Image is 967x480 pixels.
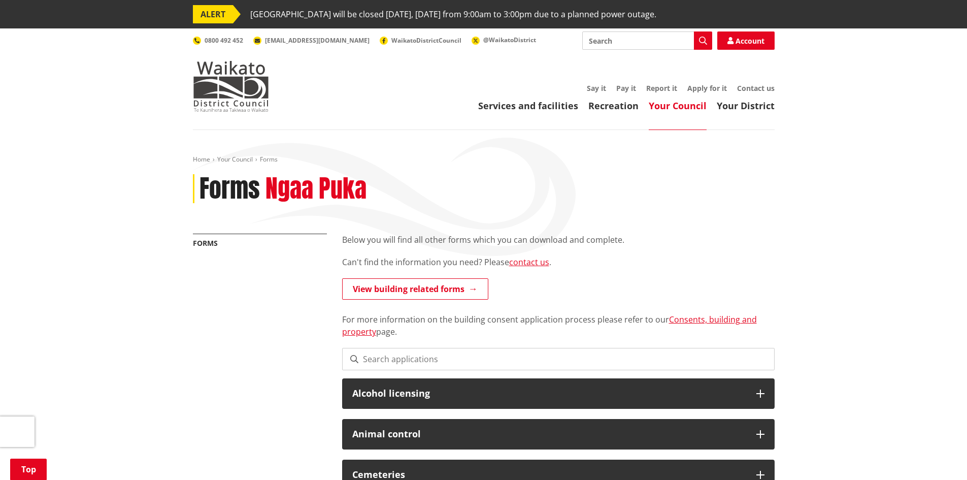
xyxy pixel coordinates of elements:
input: Search applications [342,348,775,370]
h3: Animal control [352,429,746,439]
a: Say it [587,83,606,93]
h2: Ngaa Puka [265,174,366,204]
a: Report it [646,83,677,93]
a: Your Council [217,155,253,164]
span: @WaikatoDistrict [483,36,536,44]
a: Home [193,155,210,164]
input: Search input [582,31,712,50]
a: View building related forms [342,278,488,300]
a: Recreation [588,100,639,112]
a: Forms [193,238,218,248]
a: Your Council [649,100,707,112]
a: @WaikatoDistrict [472,36,536,44]
p: Can't find the information you need? Please . [342,256,775,268]
span: ALERT [193,5,233,23]
a: Services and facilities [478,100,578,112]
nav: breadcrumb [193,155,775,164]
p: For more information on the building consent application process please refer to our page. [342,301,775,338]
a: Pay it [616,83,636,93]
h3: Cemeteries [352,470,746,480]
span: [EMAIL_ADDRESS][DOMAIN_NAME] [265,36,370,45]
a: 0800 492 452 [193,36,243,45]
a: Apply for it [687,83,727,93]
a: Your District [717,100,775,112]
img: Waikato District Council - Te Kaunihera aa Takiwaa o Waikato [193,61,269,112]
a: Contact us [737,83,775,93]
span: Forms [260,155,278,164]
a: Top [10,459,47,480]
span: [GEOGRAPHIC_DATA] will be closed [DATE], [DATE] from 9:00am to 3:00pm due to a planned power outage. [250,5,656,23]
h1: Forms [199,174,260,204]
span: WaikatoDistrictCouncil [391,36,461,45]
a: contact us [509,257,549,268]
a: Consents, building and property [342,314,757,337]
h3: Alcohol licensing [352,389,746,399]
span: 0800 492 452 [205,36,243,45]
a: WaikatoDistrictCouncil [380,36,461,45]
a: [EMAIL_ADDRESS][DOMAIN_NAME] [253,36,370,45]
a: Account [717,31,775,50]
p: Below you will find all other forms which you can download and complete. [342,234,775,246]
